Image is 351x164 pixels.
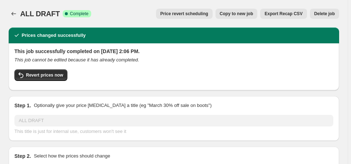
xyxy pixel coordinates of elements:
i: This job cannot be edited because it has already completed. [14,57,139,62]
input: 30% off holiday sale [14,115,333,126]
button: Price revert scheduling [156,9,213,19]
span: This title is just for internal use, customers won't see it [14,129,126,134]
p: Select how the prices should change [34,152,110,160]
button: Copy to new job [216,9,258,19]
button: Delete job [310,9,339,19]
h2: Prices changed successfully [22,32,86,39]
h2: Step 1. [14,102,31,109]
span: Price revert scheduling [160,11,208,17]
span: Delete job [314,11,335,17]
button: Revert prices now [14,69,67,81]
span: ALL DRAFT [20,10,60,18]
h2: Step 2. [14,152,31,160]
button: Price change jobs [9,9,19,19]
span: Export Recap CSV [265,11,302,17]
span: Copy to new job [220,11,253,17]
p: Optionally give your price [MEDICAL_DATA] a title (eg "March 30% off sale on boots") [34,102,212,109]
span: Revert prices now [26,72,63,78]
button: Export Recap CSV [260,9,307,19]
h2: This job successfully completed on [DATE] 2:06 PM. [14,48,333,55]
span: Complete [70,11,88,17]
